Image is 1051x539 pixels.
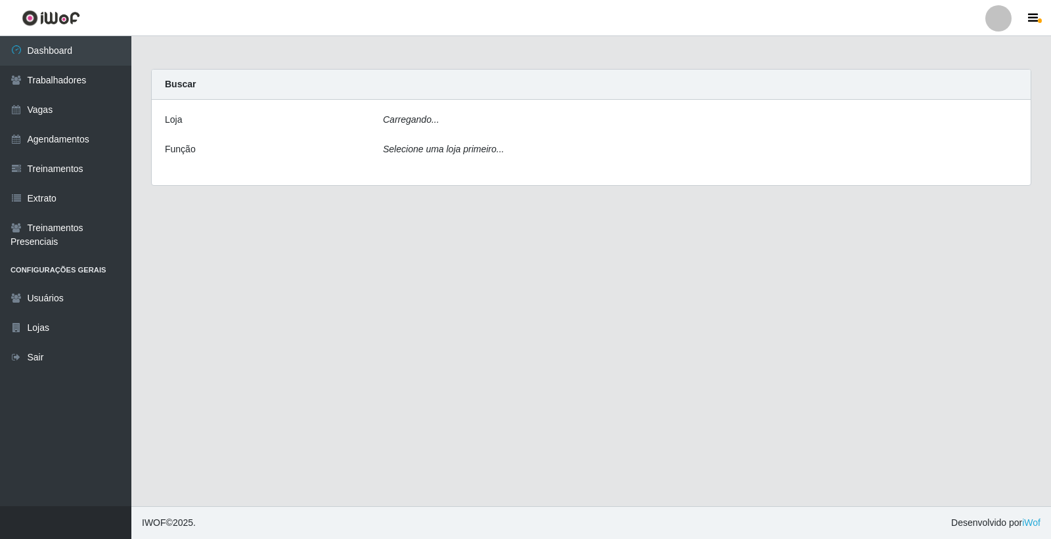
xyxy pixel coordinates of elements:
[951,516,1040,530] span: Desenvolvido por
[383,114,439,125] i: Carregando...
[165,79,196,89] strong: Buscar
[22,10,80,26] img: CoreUI Logo
[165,113,182,127] label: Loja
[1022,517,1040,528] a: iWof
[383,144,504,154] i: Selecione uma loja primeiro...
[165,142,196,156] label: Função
[142,517,166,528] span: IWOF
[142,516,196,530] span: © 2025 .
